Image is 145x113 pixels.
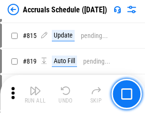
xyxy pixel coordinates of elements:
span: # 815 [23,32,37,39]
img: Back [8,4,19,15]
div: pending... [81,32,108,39]
div: Auto Fill [52,56,77,67]
img: Settings menu [126,4,137,15]
div: pending... [83,58,110,65]
span: # 819 [23,57,37,65]
img: Support [114,6,121,13]
img: Main button [121,88,132,100]
div: Update [52,30,75,41]
div: Accruals Schedule ([DATE]) [23,5,107,14]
